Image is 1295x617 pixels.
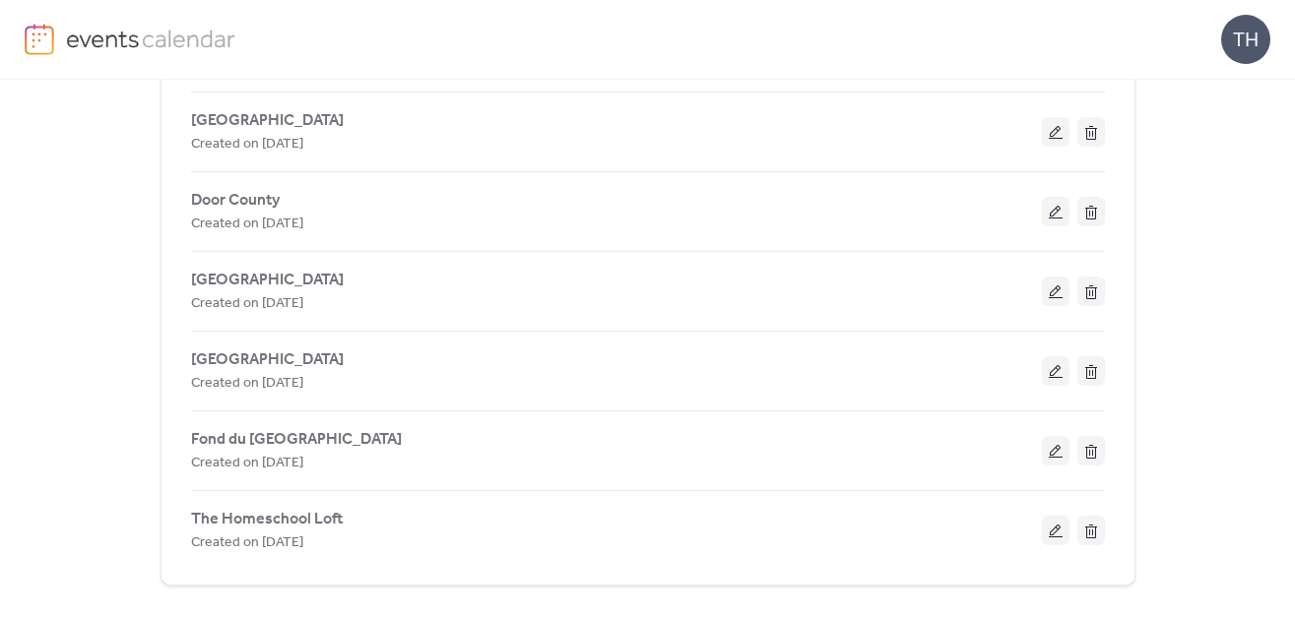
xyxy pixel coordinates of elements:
a: [GEOGRAPHIC_DATA] [191,354,344,365]
span: Door County [191,189,280,213]
span: Created on [DATE] [191,213,303,236]
a: Fond du [GEOGRAPHIC_DATA] [191,434,402,445]
span: [GEOGRAPHIC_DATA] [191,348,344,372]
a: The Homeschool Loft [191,514,343,524]
span: The Homeschool Loft [191,508,343,531]
span: Created on [DATE] [191,292,303,316]
span: [GEOGRAPHIC_DATA] [191,269,344,292]
span: Fond du [GEOGRAPHIC_DATA] [191,428,402,452]
a: [GEOGRAPHIC_DATA] [191,275,344,285]
span: Created on [DATE] [191,372,303,396]
a: Door County [191,195,280,206]
span: Created on [DATE] [191,452,303,475]
img: logo-type [66,24,236,53]
span: Created on [DATE] [191,133,303,156]
a: [GEOGRAPHIC_DATA] [191,115,344,126]
img: logo [25,24,54,55]
span: [GEOGRAPHIC_DATA] [191,109,344,133]
div: TH [1221,15,1270,64]
span: Created on [DATE] [191,531,303,555]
